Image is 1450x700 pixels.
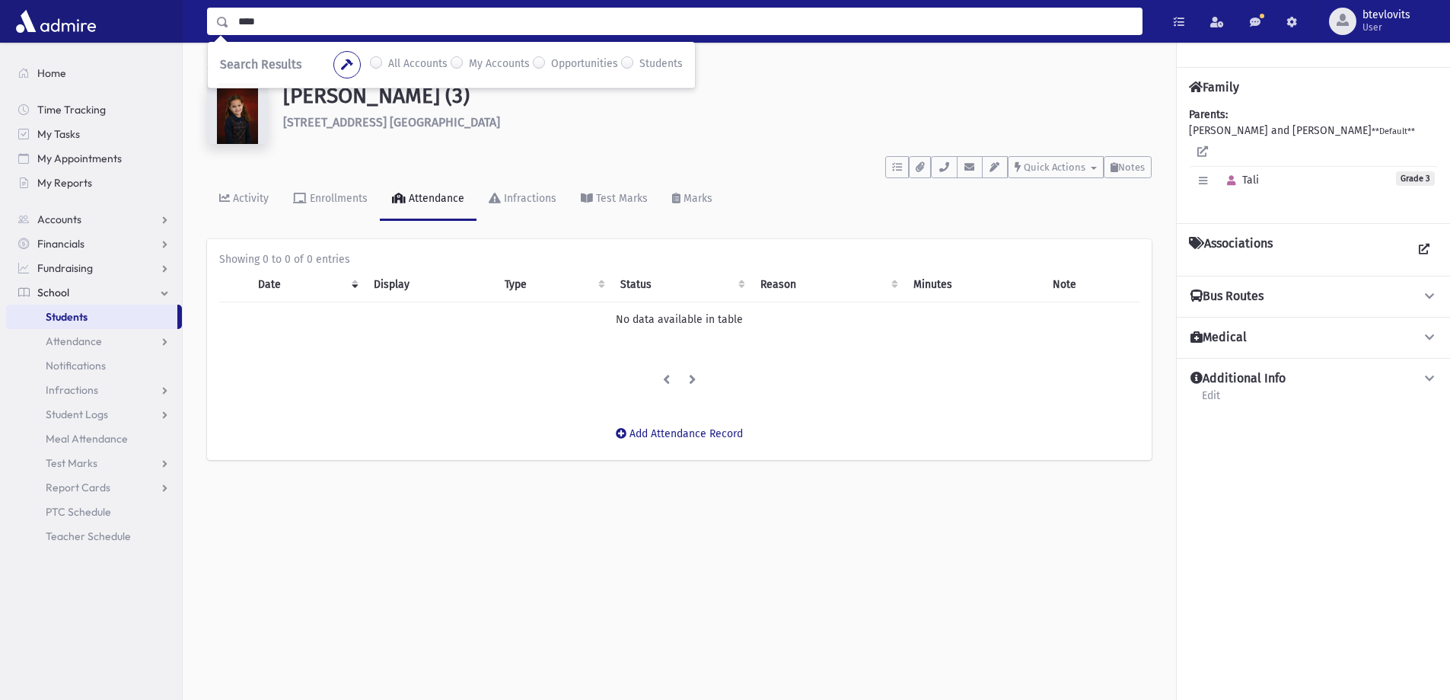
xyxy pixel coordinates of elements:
[1189,371,1438,387] button: Additional Info
[37,261,93,275] span: Fundraising
[46,432,128,446] span: Meal Attendance
[1189,289,1438,305] button: Bus Routes
[37,237,84,251] span: Financials
[1190,289,1264,305] h4: Bus Routes
[46,383,98,397] span: Infractions
[46,334,102,348] span: Attendance
[606,420,753,448] button: Add Attendance Record
[37,103,106,117] span: Time Tracking
[281,178,380,221] a: Enrollments
[230,192,269,205] div: Activity
[569,178,660,221] a: Test Marks
[1189,80,1239,94] h4: Family
[207,178,281,221] a: Activity
[6,402,182,427] a: Student Logs
[388,56,448,74] label: All Accounts
[1362,21,1410,34] span: User
[46,408,108,421] span: Student Logs
[6,305,177,329] a: Students
[1201,387,1221,414] a: Edit
[37,66,66,80] span: Home
[6,353,182,378] a: Notifications
[46,505,111,519] span: PTC Schedule
[6,280,182,305] a: School
[1190,371,1286,387] h4: Additional Info
[46,359,106,372] span: Notifications
[496,267,612,302] th: Type: activate to sort column ascending
[611,267,750,302] th: Status: activate to sort column ascending
[46,481,110,494] span: Report Cards
[219,251,1139,267] div: Showing 0 to 0 of 0 entries
[6,61,182,85] a: Home
[37,127,80,141] span: My Tasks
[46,310,88,324] span: Students
[283,115,1152,129] h6: [STREET_ADDRESS] [GEOGRAPHIC_DATA]
[1189,107,1438,211] div: [PERSON_NAME] and [PERSON_NAME]
[1189,236,1273,264] h4: Associations
[6,171,182,195] a: My Reports
[207,83,268,144] img: 9kAAAAAAAAAAAAAAAAAAAAAAAAAAAAAAAAAAAAAAAAAAAAAAAAAAAAAAAAAAAAAAAAAAAAAAAAAAAAAAAAAAAAAAAAAAAAAAA...
[46,456,97,470] span: Test Marks
[219,302,1139,337] td: No data available in table
[37,286,69,299] span: School
[904,267,1044,302] th: Minutes
[639,56,683,74] label: Students
[229,8,1142,35] input: Search
[6,475,182,500] a: Report Cards
[593,192,648,205] div: Test Marks
[37,176,92,190] span: My Reports
[469,56,530,74] label: My Accounts
[1410,236,1438,264] a: View all Associations
[365,267,496,302] th: Display
[6,329,182,353] a: Attendance
[1190,330,1247,346] h4: Medical
[6,524,182,548] a: Teacher Schedule
[501,192,556,205] div: Infractions
[37,152,122,165] span: My Appointments
[6,232,182,256] a: Financials
[751,267,904,302] th: Reason: activate to sort column ascending
[1118,161,1145,173] span: Notes
[1008,156,1104,178] button: Quick Actions
[6,97,182,122] a: Time Tracking
[249,267,364,302] th: Date: activate to sort column ascending
[283,83,1152,109] h1: [PERSON_NAME] (3)
[46,529,131,543] span: Teacher Schedule
[6,146,182,171] a: My Appointments
[6,378,182,402] a: Infractions
[551,56,618,74] label: Opportunities
[12,6,100,37] img: AdmirePro
[6,500,182,524] a: PTC Schedule
[680,192,712,205] div: Marks
[1362,9,1410,21] span: btevlovits
[1189,330,1438,346] button: Medical
[6,451,182,475] a: Test Marks
[220,57,301,72] span: Search Results
[1220,174,1259,187] span: Tali
[6,427,182,451] a: Meal Attendance
[660,178,725,221] a: Marks
[1189,108,1228,121] b: Parents:
[37,213,81,226] span: Accounts
[6,122,182,146] a: My Tasks
[6,207,182,232] a: Accounts
[207,62,262,75] a: Students
[207,61,262,83] nav: breadcrumb
[380,178,476,221] a: Attendance
[1396,171,1435,186] span: Grade 3
[406,192,464,205] div: Attendance
[476,178,569,221] a: Infractions
[307,192,368,205] div: Enrollments
[1104,156,1152,178] button: Notes
[1044,267,1139,302] th: Note
[1024,161,1085,173] span: Quick Actions
[6,256,182,280] a: Fundraising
